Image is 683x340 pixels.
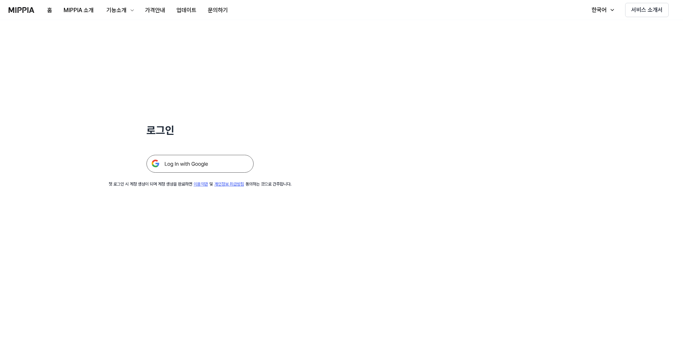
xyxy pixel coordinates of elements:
button: 홈 [41,3,58,17]
button: 기능소개 [99,3,139,17]
img: logo [9,7,34,13]
button: MIPPIA 소개 [58,3,99,17]
button: 서비스 소개서 [625,3,669,17]
button: 문의하기 [202,3,234,17]
a: 이용약관 [194,182,208,187]
button: 한국어 [584,3,619,17]
a: 업데이트 [171,0,202,20]
button: 가격안내 [139,3,171,17]
a: 개인정보 취급방침 [214,182,244,187]
h1: 로그인 [146,123,254,138]
div: 첫 로그인 시 계정 생성이 되며 계정 생성을 완료하면 및 동의하는 것으로 간주합니다. [109,181,291,187]
img: 구글 로그인 버튼 [146,155,254,173]
button: 업데이트 [171,3,202,17]
div: 한국어 [590,6,608,14]
div: 기능소개 [105,6,128,15]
